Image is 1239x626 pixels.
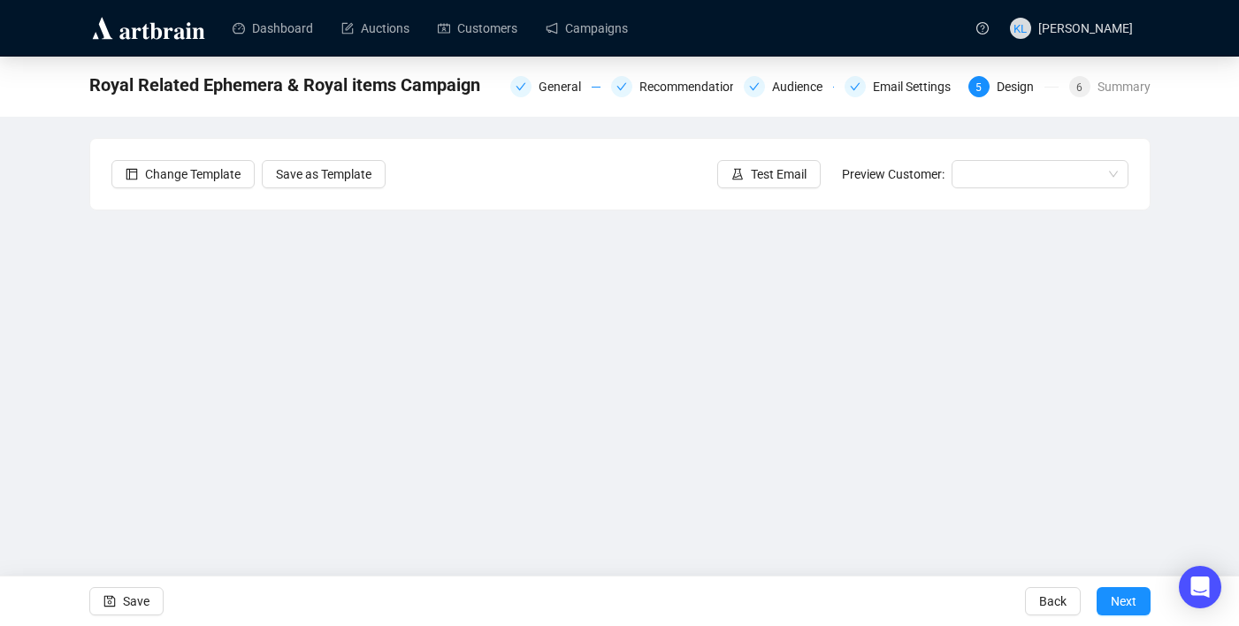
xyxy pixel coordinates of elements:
span: Change Template [145,164,241,184]
a: Campaigns [546,5,628,51]
span: question-circle [976,22,989,34]
span: check [516,81,526,92]
span: Save as Template [276,164,371,184]
span: KL [1013,19,1028,37]
span: Next [1111,576,1136,626]
span: Royal Related Ephemera & Royal items Campaign [89,71,480,99]
span: check [749,81,760,92]
button: Change Template [111,160,255,188]
div: Recommendations [611,76,733,97]
button: Next [1097,587,1151,615]
div: Email Settings [845,76,958,97]
button: Back [1025,587,1081,615]
span: save [103,595,116,607]
span: layout [126,168,138,180]
span: 6 [1076,81,1082,94]
span: [PERSON_NAME] [1038,21,1133,35]
div: 5Design [968,76,1059,97]
span: check [850,81,860,92]
button: Save as Template [262,160,386,188]
span: check [616,81,627,92]
div: Recommendations [639,76,753,97]
a: Dashboard [233,5,313,51]
div: General [510,76,600,97]
div: Open Intercom Messenger [1179,566,1221,608]
div: Email Settings [873,76,961,97]
img: logo [89,14,208,42]
a: Auctions [341,5,409,51]
div: 6Summary [1069,76,1151,97]
span: experiment [731,168,744,180]
button: Test Email [717,160,821,188]
div: General [539,76,592,97]
div: Audience [744,76,834,97]
span: Save [123,576,149,626]
div: Summary [1098,76,1151,97]
span: Back [1039,576,1067,626]
span: 5 [975,81,982,94]
div: Audience [772,76,833,97]
a: Customers [438,5,517,51]
button: Save [89,587,164,615]
span: Test Email [751,164,807,184]
span: Preview Customer: [842,167,945,181]
div: Design [997,76,1044,97]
